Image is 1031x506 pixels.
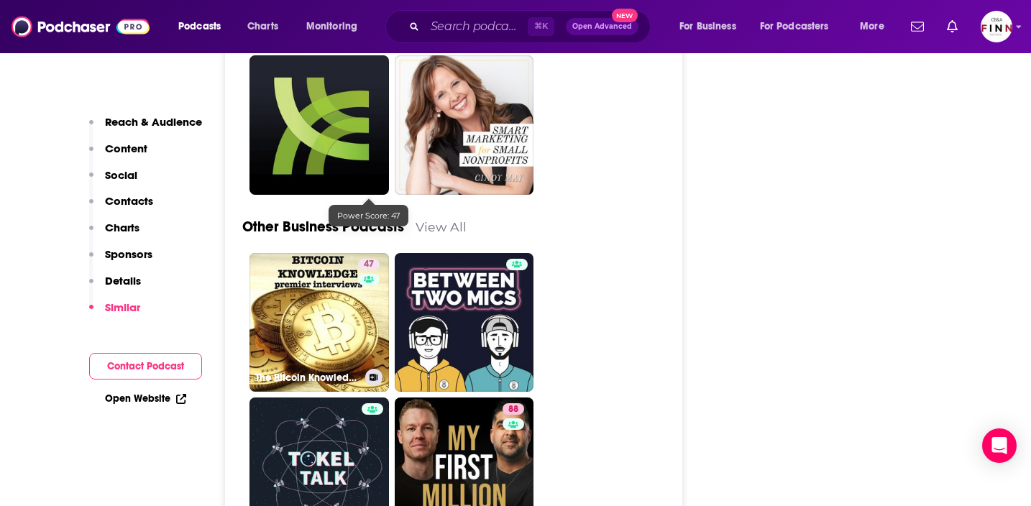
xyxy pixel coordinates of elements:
input: Search podcasts, credits, & more... [425,15,528,38]
button: Sponsors [89,247,152,274]
button: Charts [89,221,139,247]
p: Sponsors [105,247,152,261]
a: Show notifications dropdown [941,14,963,39]
div: Open Intercom Messenger [982,428,1017,463]
span: Monitoring [306,17,357,37]
a: Show notifications dropdown [905,14,930,39]
button: Details [89,274,141,300]
p: Social [105,168,137,182]
button: Social [89,168,137,195]
a: Charts [238,15,287,38]
button: Show profile menu [981,11,1012,42]
button: Contacts [89,194,153,221]
span: New [612,9,638,22]
p: Contacts [105,194,153,208]
p: Content [105,142,147,155]
a: 88 [503,403,524,415]
a: Other Business Podcasts [242,218,404,236]
a: Open Website [105,392,186,405]
img: Podchaser - Follow, Share and Rate Podcasts [12,13,150,40]
button: Open AdvancedNew [566,18,638,35]
span: Podcasts [178,17,221,37]
span: Open Advanced [572,23,632,30]
button: open menu [751,15,850,38]
h3: The Bitcoin Knowledge Podcast [255,372,359,384]
button: Content [89,142,147,168]
p: Reach & Audience [105,115,202,129]
span: 47 [364,257,374,272]
button: Reach & Audience [89,115,202,142]
span: Logged in as FINNMadison [981,11,1012,42]
p: Charts [105,221,139,234]
span: Charts [247,17,278,37]
span: More [860,17,884,37]
img: User Profile [981,11,1012,42]
span: ⌘ K [528,17,554,36]
button: open menu [296,15,376,38]
div: Search podcasts, credits, & more... [399,10,664,43]
a: 47The Bitcoin Knowledge Podcast [249,253,389,392]
button: open menu [850,15,902,38]
span: For Podcasters [760,17,829,37]
button: open menu [168,15,239,38]
button: Similar [89,300,140,327]
a: 47 [358,259,380,270]
span: For Business [679,17,736,37]
p: Similar [105,300,140,314]
span: 88 [508,402,518,417]
p: Details [105,274,141,287]
button: Contact Podcast [89,353,202,379]
div: Power Score: 47 [329,205,408,226]
button: open menu [669,15,754,38]
a: View All [416,219,467,234]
